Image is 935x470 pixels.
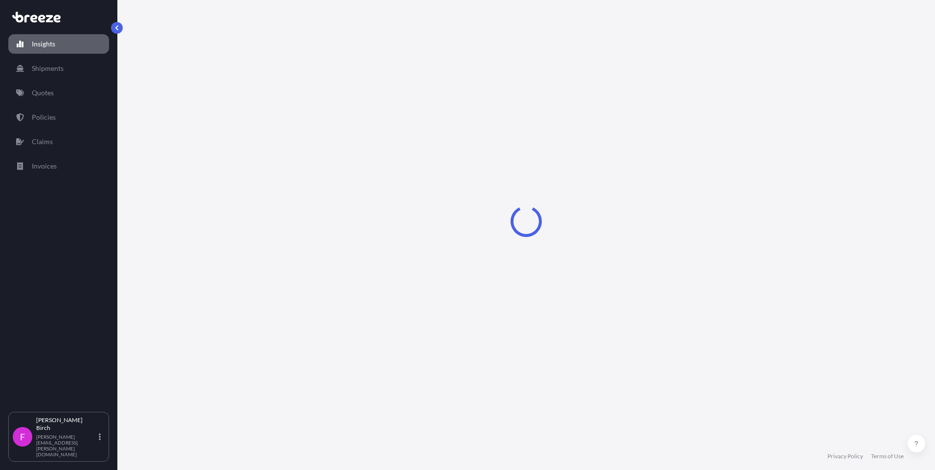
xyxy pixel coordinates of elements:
[32,161,57,171] p: Invoices
[32,64,64,73] p: Shipments
[32,137,53,147] p: Claims
[32,88,54,98] p: Quotes
[8,83,109,103] a: Quotes
[20,432,25,442] span: F
[8,34,109,54] a: Insights
[8,107,109,127] a: Policies
[32,112,56,122] p: Policies
[8,59,109,78] a: Shipments
[8,156,109,176] a: Invoices
[8,132,109,151] a: Claims
[32,39,55,49] p: Insights
[871,452,904,460] a: Terms of Use
[36,434,97,457] p: [PERSON_NAME][EMAIL_ADDRESS][PERSON_NAME][DOMAIN_NAME]
[827,452,863,460] a: Privacy Policy
[36,416,97,432] p: [PERSON_NAME] Birch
